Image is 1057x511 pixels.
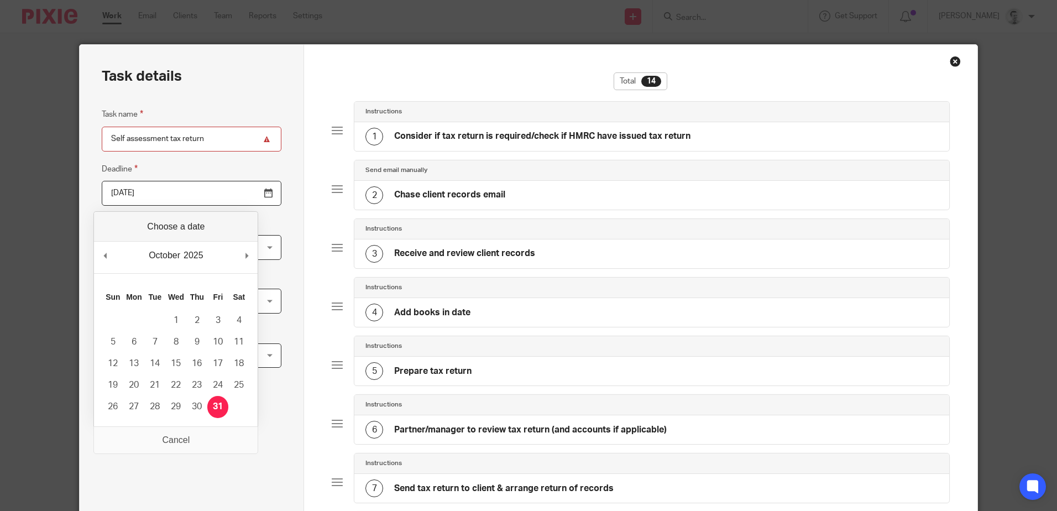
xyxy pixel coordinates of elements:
abbr: Thursday [190,293,204,301]
div: Total [614,72,667,90]
button: 14 [144,353,165,374]
h4: Receive and review client records [394,248,535,259]
h4: Prepare tax return [394,366,472,377]
h2: Task details [102,67,182,86]
button: 17 [207,353,228,374]
h4: Instructions [365,107,402,116]
div: 4 [365,304,383,321]
h4: Instructions [365,283,402,292]
h4: Chase client records email [394,189,505,201]
label: Task name [102,108,143,121]
h4: Instructions [365,342,402,351]
h4: Send email manually [365,166,427,175]
button: 31 [207,396,228,418]
abbr: Wednesday [168,293,184,301]
abbr: Sunday [106,293,120,301]
h4: Instructions [365,459,402,468]
button: 18 [228,353,249,374]
h4: Add books in date [394,307,470,319]
div: 2025 [182,247,205,264]
abbr: Monday [126,293,142,301]
button: 1 [165,310,186,331]
button: 28 [144,396,165,418]
abbr: Friday [213,293,223,301]
h4: Instructions [365,225,402,233]
h4: Instructions [365,400,402,409]
div: 2 [365,186,383,204]
div: 14 [641,76,661,87]
button: Previous Month [100,247,111,264]
input: Task name [102,127,281,152]
button: 29 [165,396,186,418]
button: 26 [102,396,123,418]
button: 13 [123,353,144,374]
button: 23 [186,374,207,396]
button: 15 [165,353,186,374]
button: 8 [165,331,186,353]
div: 3 [365,245,383,263]
button: 19 [102,374,123,396]
h4: Consider if tax return is required/check if HMRC have issued tax return [394,131,690,142]
button: 9 [186,331,207,353]
button: 27 [123,396,144,418]
button: 25 [228,374,249,396]
button: 4 [228,310,249,331]
div: 7 [365,479,383,497]
h4: Partner/manager to review tax return (and accounts if applicable) [394,424,667,436]
button: 11 [228,331,249,353]
button: 24 [207,374,228,396]
button: 10 [207,331,228,353]
button: 12 [102,353,123,374]
button: 5 [102,331,123,353]
button: 6 [123,331,144,353]
div: 5 [365,362,383,380]
abbr: Saturday [233,293,245,301]
div: 6 [365,421,383,439]
button: 3 [207,310,228,331]
button: 20 [123,374,144,396]
button: 30 [186,396,207,418]
div: 1 [365,128,383,145]
label: Deadline [102,163,138,175]
button: 7 [144,331,165,353]
button: 21 [144,374,165,396]
div: Close this dialog window [950,56,961,67]
button: 22 [165,374,186,396]
button: 2 [186,310,207,331]
button: Next Month [241,247,252,264]
button: 16 [186,353,207,374]
h4: Send tax return to client & arrange return of records [394,483,614,494]
abbr: Tuesday [149,293,162,301]
input: Use the arrow keys to pick a date [102,181,281,206]
div: October [147,247,182,264]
